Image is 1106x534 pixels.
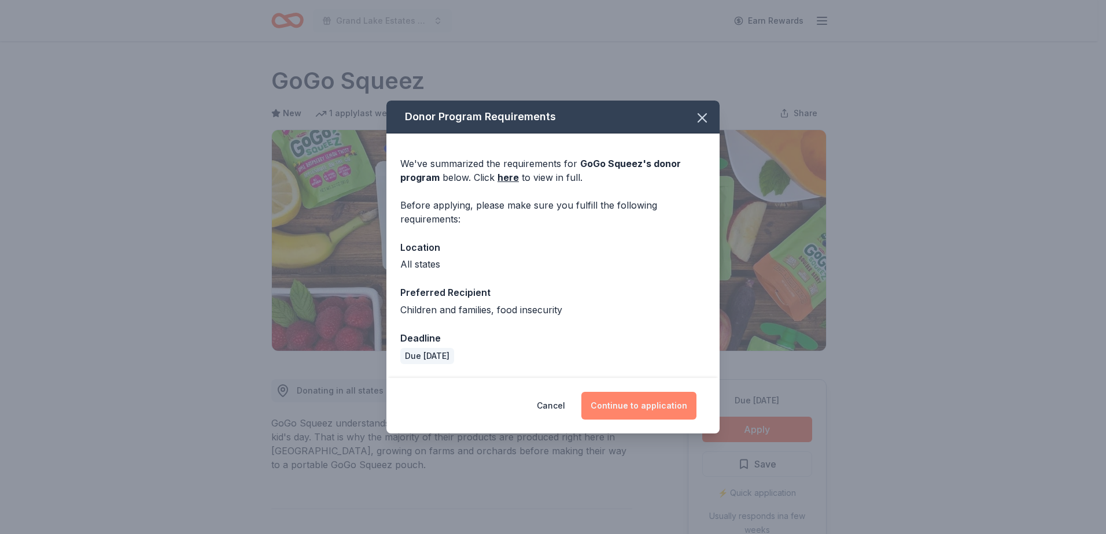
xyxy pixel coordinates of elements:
div: Before applying, please make sure you fulfill the following requirements: [400,198,706,226]
div: Deadline [400,331,706,346]
div: All states [400,257,706,271]
button: Continue to application [581,392,696,420]
button: Cancel [537,392,565,420]
div: Preferred Recipient [400,285,706,300]
div: We've summarized the requirements for below. Click to view in full. [400,157,706,184]
div: Children and families, food insecurity [400,303,706,317]
div: Donor Program Requirements [386,101,720,133]
a: here [497,170,519,184]
div: Due [DATE] [400,348,454,364]
div: Location [400,240,706,255]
